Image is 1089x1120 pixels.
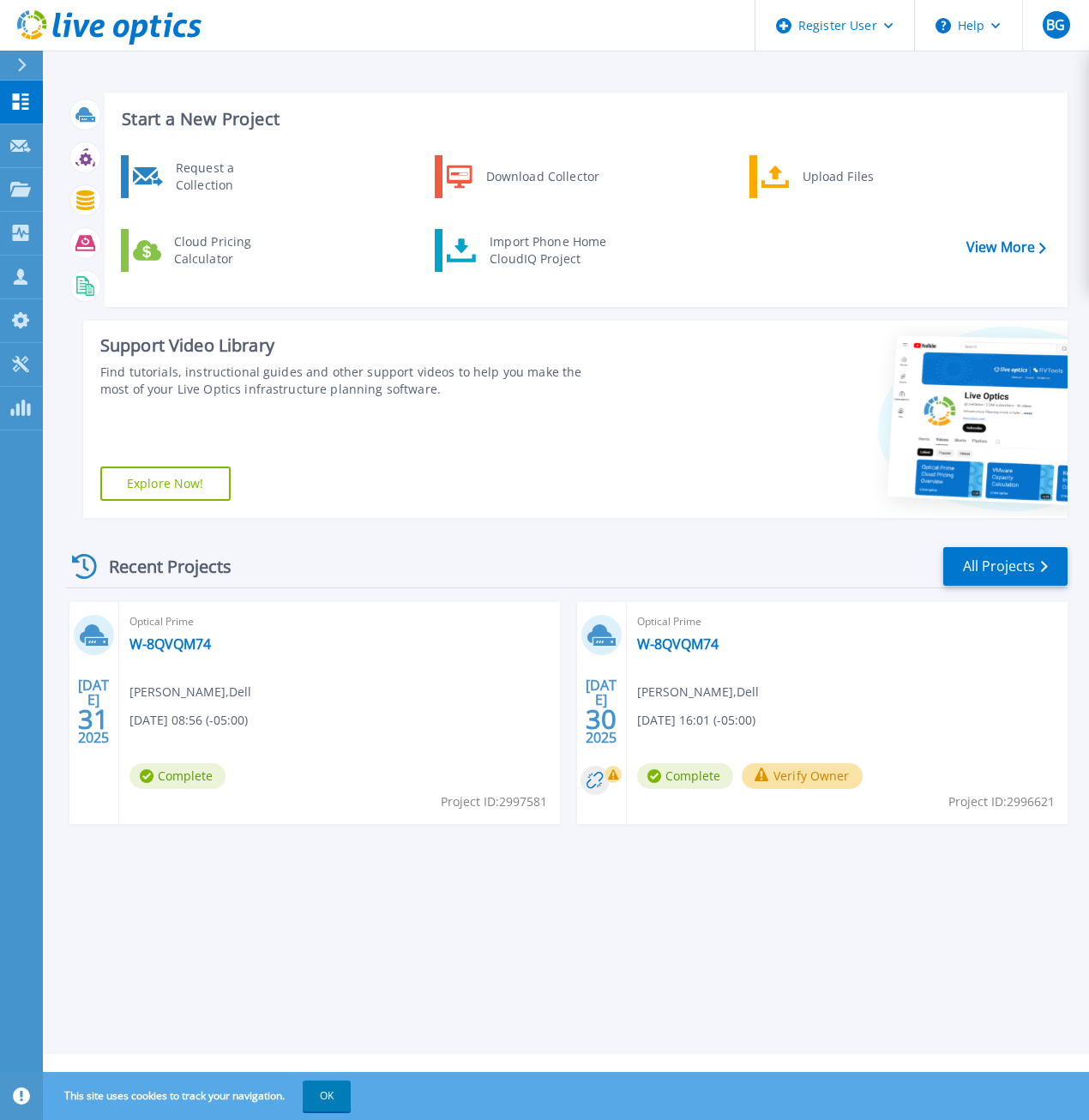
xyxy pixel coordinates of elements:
a: W-8QVQM74 [637,635,719,653]
div: Cloud Pricing Calculator [165,233,292,268]
span: BG [1046,18,1065,32]
div: Support Video Library [100,334,612,357]
div: Upload Files [794,160,921,194]
a: Download Collector [435,155,611,198]
span: Project ID: 2996621 [948,792,1055,811]
div: Download Collector [478,160,607,194]
a: Explore Now! [100,467,231,501]
a: All Projects [943,547,1068,586]
span: Optical Prime [129,612,550,631]
a: Upload Files [749,155,925,198]
div: [DATE] 2025 [77,680,110,743]
div: Request a Collection [167,160,292,194]
span: [PERSON_NAME] , Dell [637,683,759,702]
span: Optical Prime [637,612,1057,631]
a: Cloud Pricing Calculator [121,229,297,272]
span: [DATE] 08:56 (-05:00) [129,711,248,730]
span: [PERSON_NAME] , Dell [129,683,251,702]
button: OK [303,1081,351,1111]
span: This site uses cookies to track your navigation. [47,1081,351,1111]
span: 31 [78,712,109,726]
a: W-8QVQM74 [129,635,211,653]
div: Import Phone Home CloudIQ Project [481,233,615,268]
span: 30 [586,712,617,726]
a: View More [966,239,1046,256]
div: Find tutorials, instructional guides and other support videos to help you make the most of your L... [100,364,612,398]
div: [DATE] 2025 [585,680,617,743]
span: [DATE] 16:01 (-05:00) [637,711,755,730]
span: Project ID: 2997581 [441,792,547,811]
span: Complete [637,763,733,789]
a: Request a Collection [121,155,297,198]
div: Recent Projects [66,545,255,587]
h3: Start a New Project [122,110,1045,129]
button: Verify Owner [742,763,863,789]
span: Complete [129,763,226,789]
